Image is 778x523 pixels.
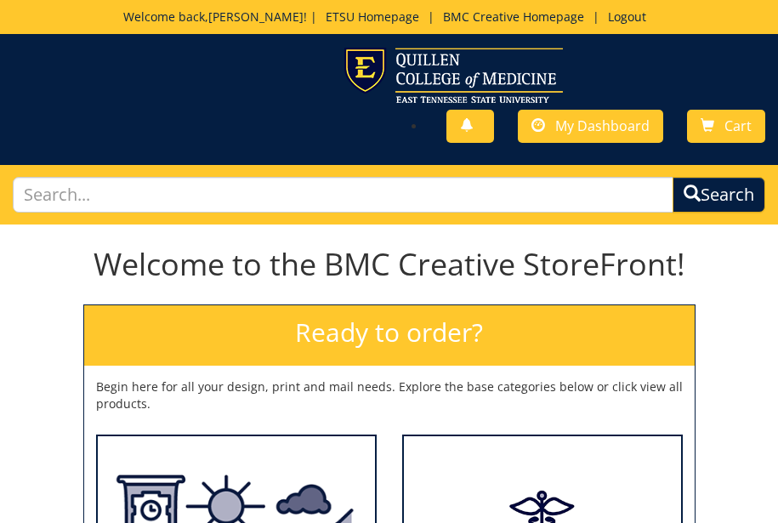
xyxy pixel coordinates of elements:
img: ETSU logo [344,48,563,103]
a: ETSU Homepage [317,9,428,25]
a: Cart [687,110,765,143]
p: Welcome back, ! | | | [77,9,701,26]
a: Logout [599,9,655,25]
p: Begin here for all your design, print and mail needs. Explore the base categories below or click ... [96,378,683,412]
span: Cart [724,117,752,135]
button: Search [673,177,765,213]
a: [PERSON_NAME] [208,9,304,25]
input: Search... [13,177,673,213]
h2: Ready to order? [84,305,695,366]
span: My Dashboard [555,117,650,135]
a: My Dashboard [518,110,663,143]
a: BMC Creative Homepage [434,9,593,25]
h1: Welcome to the BMC Creative StoreFront! [83,247,696,281]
